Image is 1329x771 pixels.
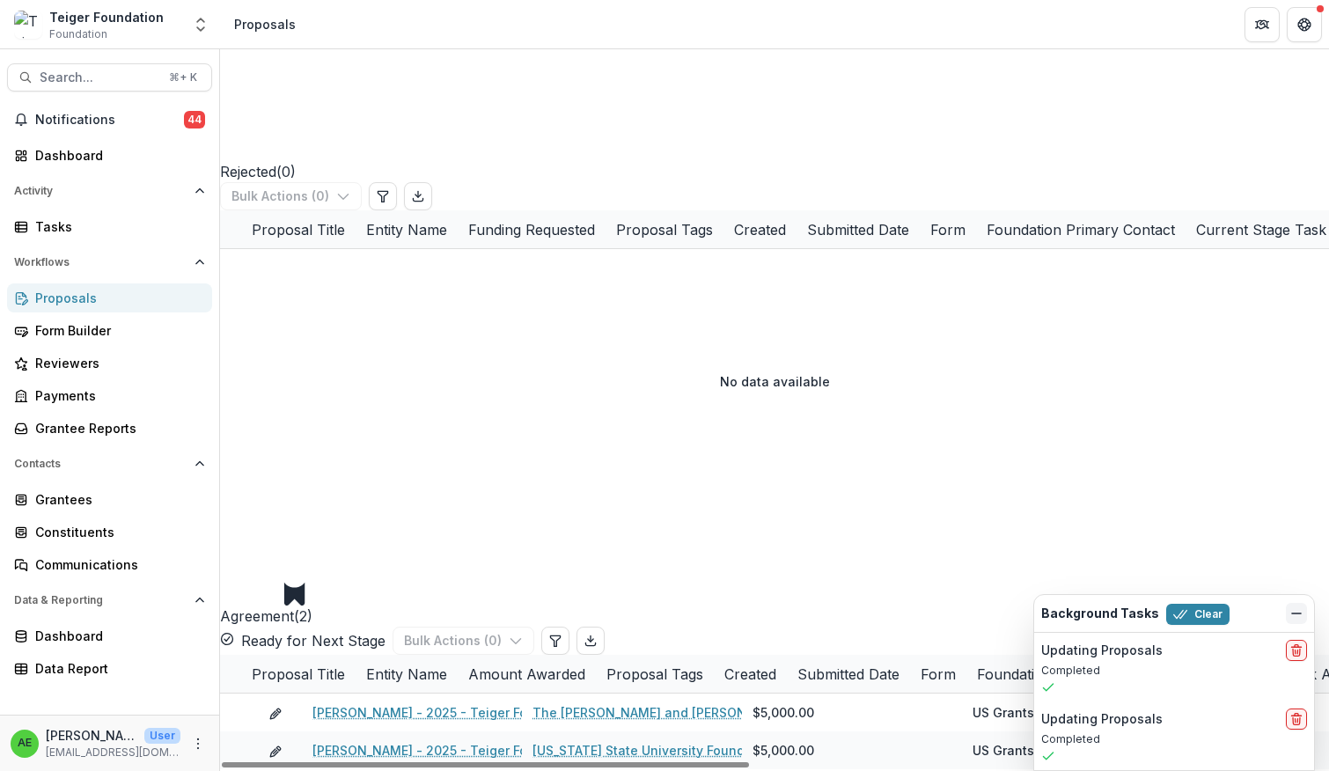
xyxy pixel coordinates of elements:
[356,219,458,240] div: Entity Name
[14,256,187,268] span: Workflows
[14,458,187,470] span: Contacts
[241,664,356,685] div: Proposal Title
[234,15,296,33] div: Proposals
[312,703,663,722] a: [PERSON_NAME] - 2025 - Teiger Foundation Travel Grant
[356,664,458,685] div: Entity Name
[241,210,356,248] div: Proposal Title
[458,664,596,685] div: Amount Awarded
[606,219,723,240] div: Proposal Tags
[910,655,966,693] div: Form
[40,70,158,85] span: Search...
[220,630,385,651] button: Ready for Next Stage
[787,664,910,685] div: Submitted Date
[268,741,283,760] button: edit
[35,555,198,574] div: Communications
[7,381,212,410] a: Payments
[35,146,198,165] div: Dashboard
[227,11,303,37] nav: breadcrumb
[606,210,723,248] div: Proposal Tags
[797,210,920,248] div: Submitted Date
[46,726,137,745] p: [PERSON_NAME]
[7,212,212,241] a: Tasks
[18,738,32,749] div: Andrea Escobedo
[458,219,606,240] div: Funding Requested
[596,655,714,693] div: Proposal Tags
[35,321,198,340] div: Form Builder
[7,414,212,443] a: Grantee Reports
[797,219,920,240] div: Submitted Date
[184,111,205,128] span: 44
[46,745,180,760] p: [EMAIL_ADDRESS][DOMAIN_NAME]
[920,210,976,248] div: Form
[458,655,596,693] div: Amount Awarded
[35,113,184,128] span: Notifications
[35,419,198,437] div: Grantee Reports
[220,513,312,627] h2: Agreement ( 2 )
[910,664,966,685] div: Form
[458,210,606,248] div: Funding Requested
[1245,7,1280,42] button: Partners
[720,372,830,391] p: No data available
[35,386,198,405] div: Payments
[1041,663,1307,679] p: Completed
[49,26,107,42] span: Foundation
[1286,603,1307,624] button: Dismiss
[356,655,458,693] div: Entity Name
[532,703,917,722] a: The [PERSON_NAME] and [PERSON_NAME][GEOGRAPHIC_DATA]
[241,655,356,693] div: Proposal Title
[14,11,42,39] img: Teiger Foundation
[1041,643,1163,658] h2: Updating Proposals
[1286,640,1307,661] button: delete
[220,85,296,182] h2: Rejected ( 0 )
[723,210,797,248] div: Created
[976,210,1186,248] div: Foundation Primary Contact
[1041,731,1307,747] p: Completed
[7,283,212,312] a: Proposals
[7,316,212,345] a: Form Builder
[356,210,458,248] div: Entity Name
[7,450,212,478] button: Open Contacts
[393,627,534,655] button: Bulk Actions (0)
[973,743,1086,758] span: US Grants - Travel
[35,354,198,372] div: Reviewers
[1041,606,1159,621] h2: Background Tasks
[188,7,213,42] button: Open entity switcher
[787,655,910,693] div: Submitted Date
[35,627,198,645] div: Dashboard
[7,550,212,579] a: Communications
[7,485,212,514] a: Grantees
[268,703,283,722] button: edit
[753,703,814,722] span: $5,000.00
[714,655,787,693] div: Created
[35,659,198,678] div: Data Report
[35,523,198,541] div: Constituents
[1041,712,1163,727] h2: Updating Proposals
[7,63,212,92] button: Search...
[541,627,569,655] button: Edit table settings
[369,182,397,210] button: Edit table settings
[973,705,1086,720] span: US Grants - Travel
[7,586,212,614] button: Open Data & Reporting
[35,289,198,307] div: Proposals
[966,655,1176,693] div: Foundation Primary Contact
[220,182,362,210] button: Bulk Actions (0)
[187,733,209,754] button: More
[576,627,605,655] button: Export table data
[7,518,212,547] a: Constituents
[920,219,976,240] div: Form
[49,8,164,26] div: Teiger Foundation
[35,217,198,236] div: Tasks
[976,219,1186,240] div: Foundation Primary Contact
[7,106,212,134] button: Notifications44
[1166,604,1230,625] button: Clear
[7,248,212,276] button: Open Workflows
[14,185,187,197] span: Activity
